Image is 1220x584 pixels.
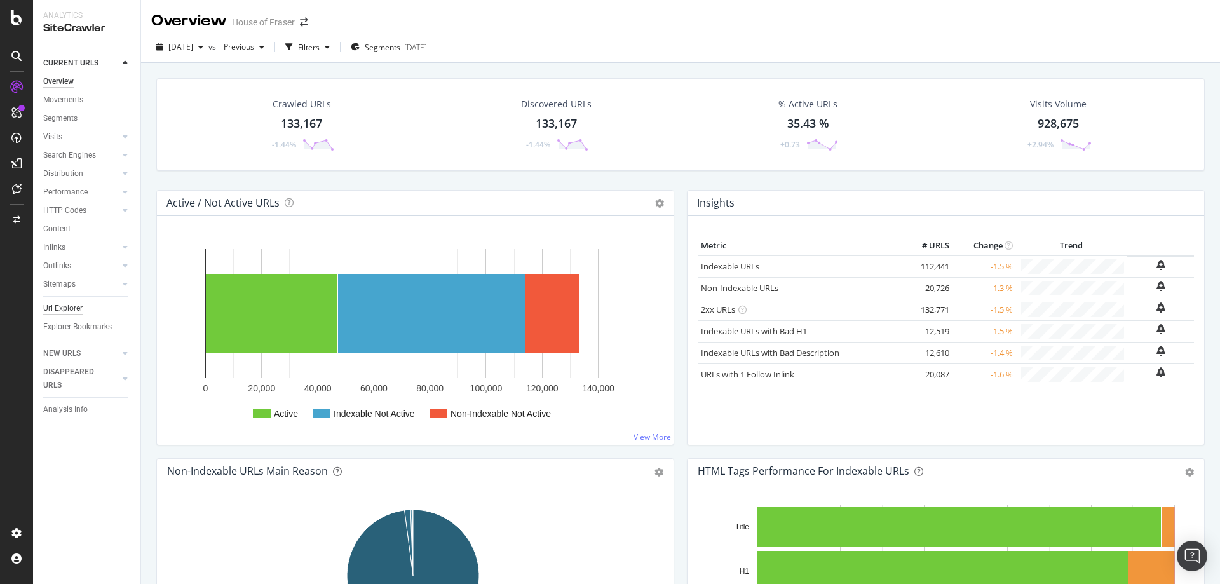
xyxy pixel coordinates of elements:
[1156,324,1165,334] div: bell-plus
[166,194,280,212] h4: Active / Not Active URLs
[404,42,427,53] div: [DATE]
[902,299,952,320] td: 132,771
[346,37,432,57] button: Segments[DATE]
[701,282,778,294] a: Non-Indexable URLs
[43,347,81,360] div: NEW URLS
[43,167,119,180] a: Distribution
[43,320,112,334] div: Explorer Bookmarks
[43,302,83,315] div: Url Explorer
[1156,260,1165,270] div: bell-plus
[43,93,132,107] a: Movements
[43,75,74,88] div: Overview
[740,567,750,576] text: H1
[43,93,83,107] div: Movements
[304,383,332,393] text: 40,000
[219,41,254,52] span: Previous
[43,112,78,125] div: Segments
[416,383,444,393] text: 80,000
[701,325,807,337] a: Indexable URLs with Bad H1
[334,409,415,419] text: Indexable Not Active
[43,347,119,360] a: NEW URLS
[167,236,659,435] svg: A chart.
[43,222,132,236] a: Content
[952,320,1016,342] td: -1.5 %
[43,403,132,416] a: Analysis Info
[952,299,1016,320] td: -1.5 %
[43,57,119,70] a: CURRENT URLS
[902,236,952,255] th: # URLS
[902,255,952,278] td: 112,441
[43,186,119,199] a: Performance
[698,236,902,255] th: Metric
[272,139,296,150] div: -1.44%
[208,41,219,52] span: vs
[1027,139,1054,150] div: +2.94%
[43,149,96,162] div: Search Engines
[43,204,119,217] a: HTTP Codes
[43,75,132,88] a: Overview
[43,241,119,254] a: Inlinks
[43,222,71,236] div: Content
[952,236,1016,255] th: Change
[451,409,551,419] text: Non-Indexable Not Active
[902,342,952,363] td: 12,610
[281,116,322,132] div: 133,167
[43,365,119,392] a: DISAPPEARED URLS
[697,194,735,212] h4: Insights
[952,363,1016,385] td: -1.6 %
[43,149,119,162] a: Search Engines
[360,383,388,393] text: 60,000
[902,320,952,342] td: 12,519
[365,42,400,53] span: Segments
[787,116,829,132] div: 35.43 %
[43,320,132,334] a: Explorer Bookmarks
[43,403,88,416] div: Analysis Info
[167,465,328,477] div: Non-Indexable URLs Main Reason
[43,21,130,36] div: SiteCrawler
[780,139,800,150] div: +0.73
[43,259,119,273] a: Outlinks
[1156,302,1165,313] div: bell-plus
[43,241,65,254] div: Inlinks
[248,383,275,393] text: 20,000
[43,278,119,291] a: Sitemaps
[526,383,559,393] text: 120,000
[203,383,208,393] text: 0
[952,277,1016,299] td: -1.3 %
[43,302,132,315] a: Url Explorer
[43,259,71,273] div: Outlinks
[582,383,614,393] text: 140,000
[470,383,503,393] text: 100,000
[1156,281,1165,291] div: bell-plus
[274,409,298,419] text: Active
[1156,346,1165,356] div: bell-plus
[43,167,83,180] div: Distribution
[701,369,794,380] a: URLs with 1 Follow Inlink
[701,261,759,272] a: Indexable URLs
[43,186,88,199] div: Performance
[1038,116,1079,132] div: 928,675
[219,37,269,57] button: Previous
[952,255,1016,278] td: -1.5 %
[298,42,320,53] div: Filters
[151,10,227,32] div: Overview
[43,57,98,70] div: CURRENT URLS
[168,41,193,52] span: 2025 Aug. 13th
[952,342,1016,363] td: -1.4 %
[232,16,295,29] div: House of Fraser
[43,365,107,392] div: DISAPPEARED URLS
[526,139,550,150] div: -1.44%
[634,431,671,442] a: View More
[902,277,952,299] td: 20,726
[698,465,909,477] div: HTML Tags Performance for Indexable URLs
[1177,541,1207,571] div: Open Intercom Messenger
[1185,468,1194,477] div: gear
[43,10,130,21] div: Analytics
[300,18,308,27] div: arrow-right-arrow-left
[902,363,952,385] td: 20,087
[778,98,837,111] div: % Active URLs
[655,199,664,208] i: Options
[1156,367,1165,377] div: bell-plus
[521,98,592,111] div: Discovered URLs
